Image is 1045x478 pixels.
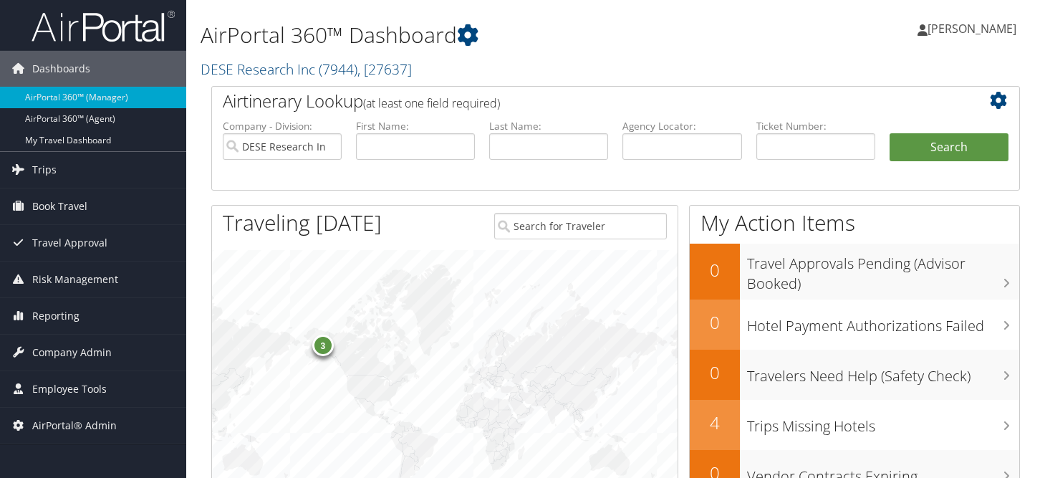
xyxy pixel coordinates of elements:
h2: 4 [690,411,740,435]
img: airportal-logo.png [32,9,175,43]
button: Search [890,133,1008,162]
label: Agency Locator: [622,119,741,133]
span: [PERSON_NAME] [928,21,1016,37]
label: First Name: [356,119,475,133]
span: ( 7944 ) [319,59,357,79]
span: Trips [32,152,57,188]
span: Employee Tools [32,371,107,407]
a: 0Travel Approvals Pending (Advisor Booked) [690,244,1019,299]
a: 4Trips Missing Hotels [690,400,1019,450]
span: , [ 27637 ] [357,59,412,79]
h2: 0 [690,360,740,385]
span: Company Admin [32,335,112,371]
h3: Hotel Payment Authorizations Failed [747,309,1019,336]
a: 0Hotel Payment Authorizations Failed [690,300,1019,350]
h3: Trips Missing Hotels [747,409,1019,436]
a: [PERSON_NAME] [918,7,1031,50]
a: 0Travelers Need Help (Safety Check) [690,350,1019,400]
h2: Airtinerary Lookup [223,89,941,113]
span: Risk Management [32,262,118,297]
h3: Travelers Need Help (Safety Check) [747,359,1019,386]
label: Company - Division: [223,119,342,133]
h1: My Action Items [690,208,1019,238]
span: Dashboards [32,51,90,87]
span: Reporting [32,298,80,334]
a: DESE Research Inc [201,59,412,79]
span: Book Travel [32,188,87,224]
h2: 0 [690,258,740,282]
span: AirPortal® Admin [32,408,117,444]
span: (at least one field required) [363,95,500,111]
div: 3 [312,335,334,356]
span: Travel Approval [32,225,107,261]
label: Last Name: [489,119,608,133]
input: Search for Traveler [494,213,667,239]
label: Ticket Number: [756,119,875,133]
h1: AirPortal 360™ Dashboard [201,20,754,50]
h3: Travel Approvals Pending (Advisor Booked) [747,247,1019,294]
h1: Traveling [DATE] [223,208,382,238]
h2: 0 [690,310,740,335]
